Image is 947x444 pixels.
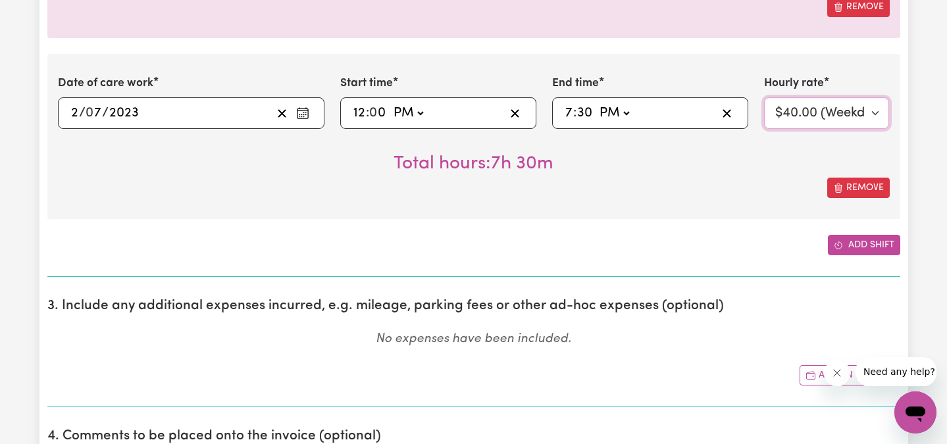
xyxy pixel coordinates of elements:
span: 0 [86,107,93,120]
input: -- [70,103,79,123]
span: : [573,106,576,120]
input: -- [370,103,387,123]
span: / [102,106,109,120]
input: -- [86,103,102,123]
iframe: Close message [824,360,850,386]
iframe: Button to launch messaging window [894,391,936,433]
iframe: Message from company [856,357,936,386]
input: -- [353,103,366,123]
em: No expenses have been included. [376,333,571,345]
input: -- [565,103,573,123]
span: : [366,106,369,120]
input: -- [576,103,593,123]
label: End time [552,75,599,92]
button: Clear date [272,103,292,123]
label: Hourly rate [764,75,824,92]
label: Date of care work [58,75,153,92]
button: Remove this shift [827,178,890,198]
button: Enter the date of care work [292,103,313,123]
span: / [79,106,86,120]
h2: 3. Include any additional expenses incurred, e.g. mileage, parking fees or other ad-hoc expenses ... [47,298,900,314]
button: Add another expense [800,365,900,385]
span: 0 [369,107,377,120]
input: ---- [109,103,139,123]
button: Add another shift [828,235,900,255]
label: Start time [340,75,393,92]
span: Total hours worked: 7 hours 30 minutes [394,155,553,173]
